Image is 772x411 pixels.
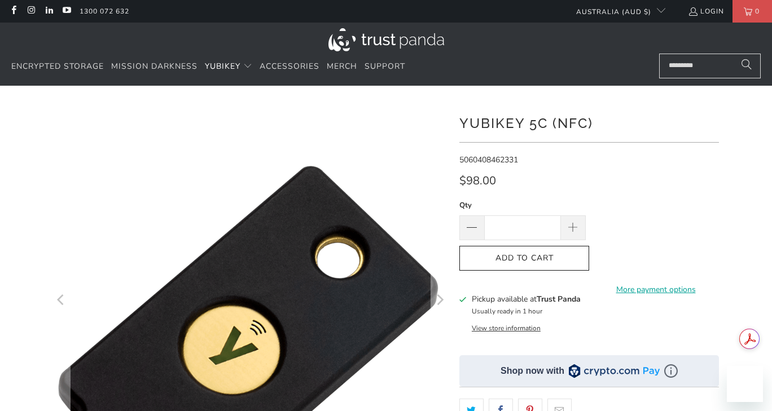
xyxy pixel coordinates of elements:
[44,7,54,16] a: Trust Panda Australia on LinkedIn
[205,61,240,72] span: YubiKey
[8,7,18,16] a: Trust Panda Australia on Facebook
[688,5,724,17] a: Login
[327,61,357,72] span: Merch
[111,54,198,80] a: Mission Darkness
[11,54,405,80] nav: Translation missing: en.navigation.header.main_nav
[732,54,761,78] button: Search
[205,54,252,80] summary: YubiKey
[471,254,577,263] span: Add to Cart
[593,284,719,296] a: More payment options
[328,28,444,51] img: Trust Panda Australia
[459,154,518,165] span: 5060408462331
[459,111,719,134] h1: YubiKey 5C (NFC)
[472,307,542,316] small: Usually ready in 1 hour
[459,199,586,211] label: Qty
[659,54,761,78] input: Search...
[501,365,564,377] div: Shop now with
[327,54,357,80] a: Merch
[365,61,405,72] span: Support
[537,294,581,304] b: Trust Panda
[472,293,581,305] h3: Pickup available at
[472,324,541,333] button: View store information
[111,61,198,72] span: Mission Darkness
[11,54,104,80] a: Encrypted Storage
[459,173,496,188] span: $98.00
[260,54,319,80] a: Accessories
[727,366,763,402] iframe: Button to launch messaging window
[80,5,129,17] a: 1300 072 632
[459,246,589,271] button: Add to Cart
[260,61,319,72] span: Accessories
[26,7,36,16] a: Trust Panda Australia on Instagram
[11,61,104,72] span: Encrypted Storage
[62,7,71,16] a: Trust Panda Australia on YouTube
[365,54,405,80] a: Support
